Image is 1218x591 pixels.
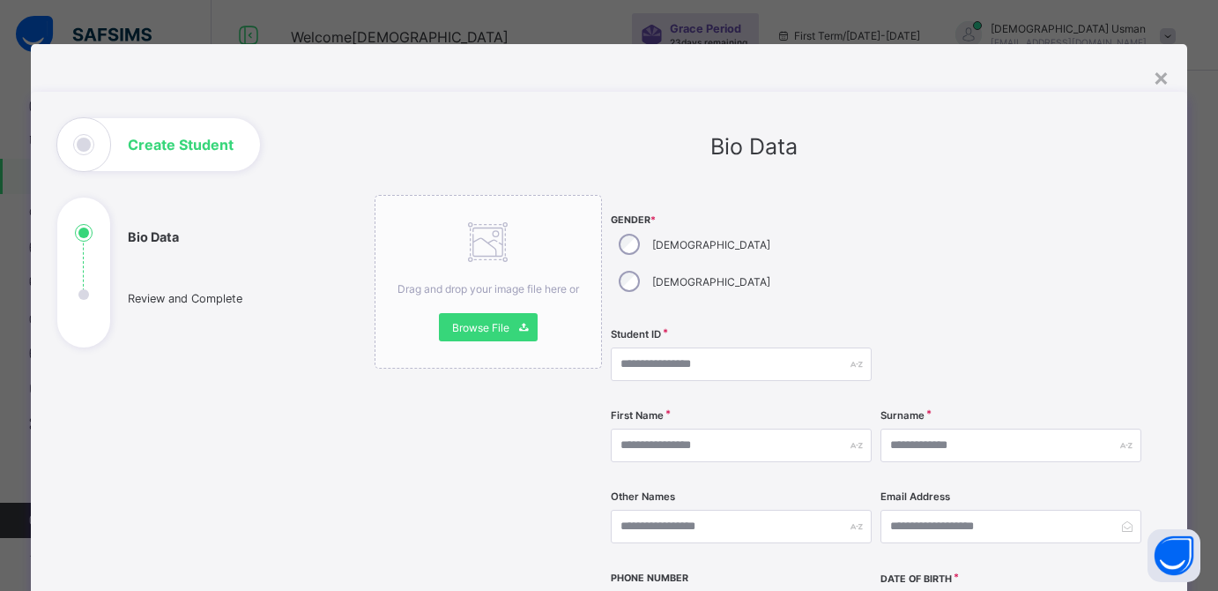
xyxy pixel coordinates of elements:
[652,238,770,251] label: [DEMOGRAPHIC_DATA]
[611,409,664,422] label: First Name
[611,214,872,226] span: Gender
[880,409,925,422] label: Surname
[1147,529,1200,582] button: Open asap
[880,573,952,585] label: Date of Birth
[611,328,661,340] label: Student ID
[652,275,770,288] label: [DEMOGRAPHIC_DATA]
[397,282,579,295] span: Drag and drop your image file here or
[1153,62,1170,92] div: ×
[611,490,675,503] label: Other Names
[611,572,688,584] label: Phone Number
[880,490,950,503] label: Email Address
[375,195,603,369] div: Drag and drop your image file here orBrowse File
[128,138,234,152] h1: Create Student
[710,133,798,160] span: Bio Data
[452,321,509,334] span: Browse File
